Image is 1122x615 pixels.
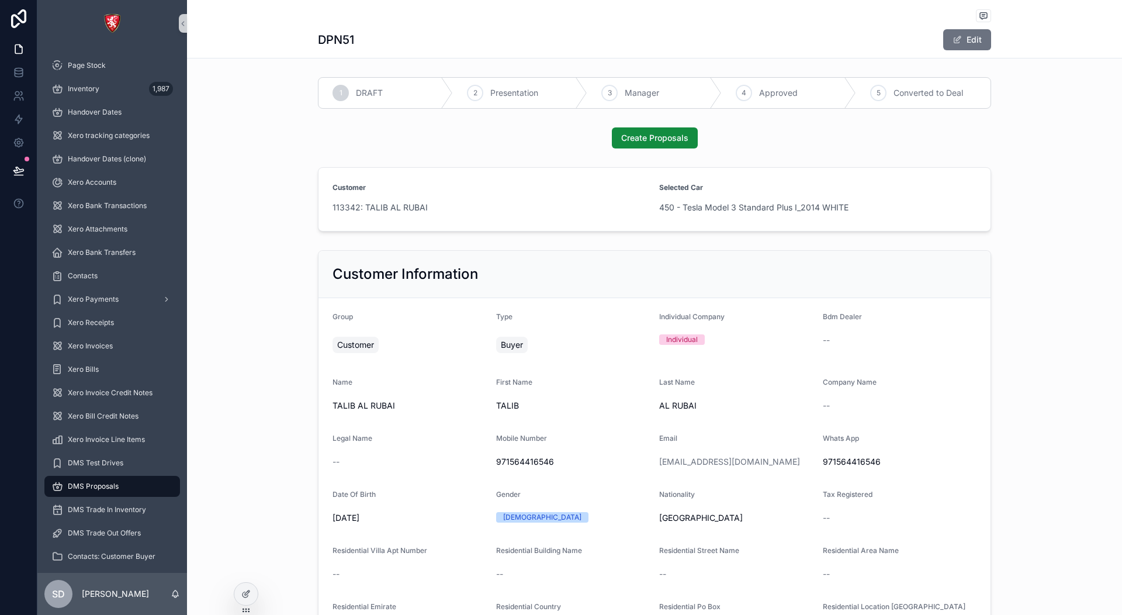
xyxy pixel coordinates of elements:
[68,552,155,561] span: Contacts: Customer Buyer
[44,523,180,544] a: DMS Trade Out Offers
[68,154,146,164] span: Handover Dates (clone)
[82,588,149,600] p: [PERSON_NAME]
[44,195,180,216] a: Xero Bank Transactions
[68,108,122,117] span: Handover Dates
[823,490,872,499] span: Tax Registered
[318,32,354,48] h1: DPN51
[68,61,106,70] span: Page Stock
[473,88,477,98] span: 2
[496,490,521,499] span: Gender
[490,87,538,99] span: Presentation
[44,78,180,99] a: Inventory1,987
[823,568,830,580] span: --
[44,219,180,240] a: Xero Attachments
[68,528,141,538] span: DMS Trade Out Offers
[823,400,830,412] span: --
[68,341,113,351] span: Xero Invoices
[496,312,512,321] span: Type
[44,499,180,520] a: DMS Trade In Inventory
[823,434,859,443] span: Whats App
[823,456,977,468] span: 971564416546
[333,434,372,443] span: Legal Name
[666,334,698,345] div: Individual
[496,400,650,412] span: TALIB
[68,295,119,304] span: Xero Payments
[356,87,383,99] span: DRAFT
[68,271,98,281] span: Contacts
[823,512,830,524] span: --
[943,29,991,50] button: Edit
[823,312,862,321] span: Bdm Dealer
[68,131,150,140] span: Xero tracking categories
[68,318,114,327] span: Xero Receipts
[608,88,612,98] span: 3
[496,546,582,555] span: Residential Building Name
[625,87,659,99] span: Manager
[68,178,116,187] span: Xero Accounts
[68,84,99,94] span: Inventory
[68,482,119,491] span: DMS Proposals
[68,388,153,398] span: Xero Invoice Credit Notes
[44,289,180,310] a: Xero Payments
[659,312,725,321] span: Individual Company
[68,505,146,514] span: DMS Trade In Inventory
[823,334,830,346] span: --
[44,406,180,427] a: Xero Bill Credit Notes
[877,88,881,98] span: 5
[340,88,342,98] span: 1
[659,490,695,499] span: Nationality
[612,127,698,148] button: Create Proposals
[823,602,965,611] span: Residential Location [GEOGRAPHIC_DATA]
[501,339,523,351] span: Buyer
[333,202,428,213] a: 113342: TALIB AL RUBAI
[333,456,340,468] span: --
[659,602,721,611] span: Residential Po Box
[333,400,487,412] span: TALIB AL RUBAI
[44,546,180,567] a: Contacts: Customer Buyer
[496,602,561,611] span: Residential Country
[337,339,374,351] span: Customer
[44,359,180,380] a: Xero Bills
[44,102,180,123] a: Handover Dates
[333,512,487,524] span: [DATE]
[659,183,703,192] strong: Selected Car
[52,587,65,601] span: SD
[333,312,353,321] span: Group
[742,88,746,98] span: 4
[333,265,478,284] h2: Customer Information
[68,365,99,374] span: Xero Bills
[44,476,180,497] a: DMS Proposals
[333,568,340,580] span: --
[44,336,180,357] a: Xero Invoices
[823,546,899,555] span: Residential Area Name
[823,378,877,386] span: Company Name
[496,378,532,386] span: First Name
[496,456,650,468] span: 971564416546
[149,82,173,96] div: 1,987
[621,132,688,144] span: Create Proposals
[44,312,180,333] a: Xero Receipts
[659,202,849,213] a: 450 - Tesla Model 3 Standard Plus I_2014 WHITE
[333,490,376,499] span: Date Of Birth
[333,183,366,192] strong: Customer
[68,458,123,468] span: DMS Test Drives
[659,512,743,524] span: [GEOGRAPHIC_DATA]
[496,434,547,443] span: Mobile Number
[44,382,180,403] a: Xero Invoice Credit Notes
[659,456,800,468] a: [EMAIL_ADDRESS][DOMAIN_NAME]
[496,568,503,580] span: --
[44,148,180,170] a: Handover Dates (clone)
[68,248,136,257] span: Xero Bank Transfers
[503,512,581,523] div: [DEMOGRAPHIC_DATA]
[44,452,180,474] a: DMS Test Drives
[44,125,180,146] a: Xero tracking categories
[44,242,180,263] a: Xero Bank Transfers
[68,201,147,210] span: Xero Bank Transactions
[333,546,427,555] span: Residential Villa Apt Number
[759,87,798,99] span: Approved
[44,172,180,193] a: Xero Accounts
[333,378,352,386] span: Name
[659,378,695,386] span: Last Name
